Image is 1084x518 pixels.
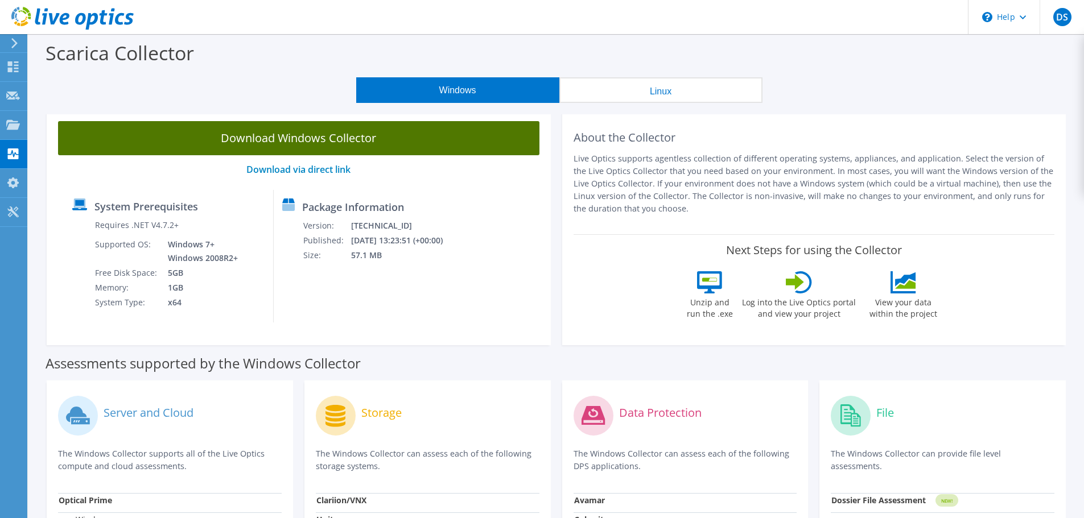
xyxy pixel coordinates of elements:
[95,219,179,231] label: Requires .NET V4.7.2+
[574,447,797,473] p: The Windows Collector can assess each of the following DPS applications.
[361,407,402,418] label: Storage
[94,280,159,295] td: Memory:
[58,121,539,155] a: Download Windows Collector
[46,40,194,66] label: Scarica Collector
[683,293,736,320] label: Unzip and run the .exe
[303,248,351,263] td: Size:
[59,495,112,505] strong: Optical Prime
[619,407,702,418] label: Data Protection
[246,163,351,176] a: Download via direct link
[351,248,457,263] td: 57.1 MB
[316,447,539,473] p: The Windows Collector can assess each of the following storage systems.
[159,266,240,280] td: 5GB
[94,266,159,280] td: Free Disk Space:
[159,237,240,266] td: Windows 7+ Windows 2008R2+
[302,201,404,213] label: Package Information
[316,495,366,505] strong: Clariion/VNX
[94,201,198,212] label: System Prerequisites
[46,358,361,369] label: Assessments supported by the Windows Collector
[159,280,240,295] td: 1GB
[94,295,159,310] td: System Type:
[941,498,953,504] tspan: NEW!
[831,447,1054,473] p: The Windows Collector can provide file level assessments.
[58,447,282,473] p: The Windows Collector supports all of the Live Optics compute and cloud assessments.
[876,407,894,418] label: File
[356,77,559,103] button: Windows
[104,407,193,418] label: Server and Cloud
[574,495,605,505] strong: Avamar
[1053,8,1071,26] span: DS
[726,243,902,257] label: Next Steps for using the Collector
[862,293,944,320] label: View your data within the project
[94,237,159,266] td: Supported OS:
[982,12,992,22] svg: \n
[351,233,457,248] td: [DATE] 13:23:51 (+00:00)
[831,495,926,505] strong: Dossier File Assessment
[303,218,351,233] td: Version:
[574,131,1055,144] h2: About the Collector
[159,295,240,310] td: x64
[351,218,457,233] td: [TECHNICAL_ID]
[303,233,351,248] td: Published:
[741,293,856,320] label: Log into the Live Optics portal and view your project
[559,77,762,103] button: Linux
[574,152,1055,215] p: Live Optics supports agentless collection of different operating systems, appliances, and applica...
